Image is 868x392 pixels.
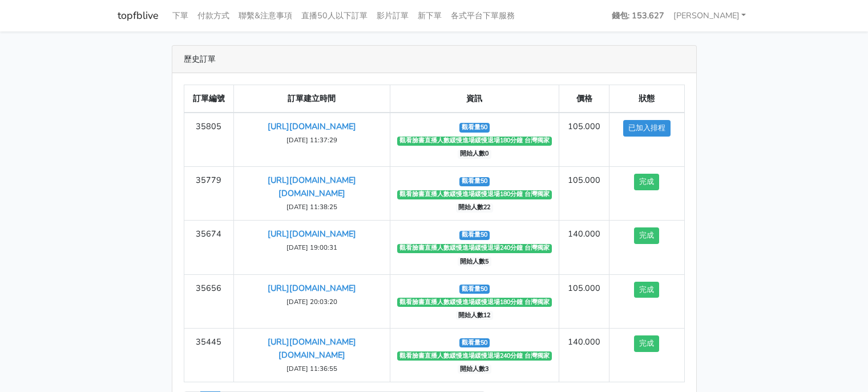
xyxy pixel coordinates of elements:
a: 下單 [168,5,193,27]
a: 直播50人以下訂單 [297,5,372,27]
span: 開始人數12 [456,311,493,320]
th: 訂單編號 [184,85,234,113]
span: 觀看量50 [459,177,490,186]
a: [URL][DOMAIN_NAME][DOMAIN_NAME] [268,336,356,361]
a: [URL][DOMAIN_NAME] [268,228,356,239]
span: 觀看量50 [459,338,490,347]
button: 完成 [634,227,659,244]
span: 觀看量50 [459,231,490,240]
td: 35674 [184,221,234,274]
span: 開始人數3 [458,365,491,374]
th: 價格 [559,85,609,113]
span: 觀看量50 [459,285,490,294]
strong: 錢包: 153.627 [612,10,664,21]
td: 35656 [184,274,234,328]
small: [DATE] 11:37:29 [286,135,337,145]
a: 新下單 [413,5,446,27]
a: 聯繫&注意事項 [234,5,297,27]
span: 觀看臉書直播人數緩慢進場緩慢退場180分鐘 台灣獨家 [397,298,552,307]
span: 觀看臉書直播人數緩慢進場緩慢退場180分鐘 台灣獨家 [397,137,552,146]
td: 35445 [184,328,234,382]
span: 觀看臉書直播人數緩慢進場緩慢退場240分鐘 台灣獨家 [397,244,552,253]
a: [PERSON_NAME] [669,5,751,27]
span: 觀看臉書直播人數緩慢進場緩慢退場180分鐘 台灣獨家 [397,190,552,199]
th: 訂單建立時間 [234,85,390,113]
small: [DATE] 20:03:20 [286,297,337,306]
span: 開始人數5 [458,257,491,266]
a: topfblive [118,5,159,27]
small: [DATE] 11:38:25 [286,202,337,211]
a: 影片訂單 [372,5,413,27]
button: 完成 [634,174,659,190]
small: [DATE] 19:00:31 [286,243,337,252]
span: 觀看臉書直播人數緩慢進場緩慢退場240分鐘 台灣獨家 [397,351,552,361]
button: 完成 [634,335,659,352]
td: 140.000 [559,328,609,382]
button: 已加入排程 [623,120,671,137]
a: [URL][DOMAIN_NAME][DOMAIN_NAME] [268,174,356,199]
span: 觀看量50 [459,123,490,132]
span: 開始人數22 [456,203,493,213]
a: [URL][DOMAIN_NAME] [268,121,356,132]
span: 開始人數0 [458,150,491,159]
td: 35805 [184,113,234,167]
a: [URL][DOMAIN_NAME] [268,282,356,294]
button: 完成 [634,282,659,298]
td: 105.000 [559,167,609,221]
small: [DATE] 11:36:55 [286,364,337,373]
a: 付款方式 [193,5,234,27]
a: 各式平台下單服務 [446,5,519,27]
td: 105.000 [559,113,609,167]
a: 錢包: 153.627 [607,5,669,27]
th: 資訊 [390,85,559,113]
th: 狀態 [609,85,684,113]
td: 105.000 [559,274,609,328]
div: 歷史訂單 [172,46,696,73]
td: 35779 [184,167,234,221]
td: 140.000 [559,221,609,274]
